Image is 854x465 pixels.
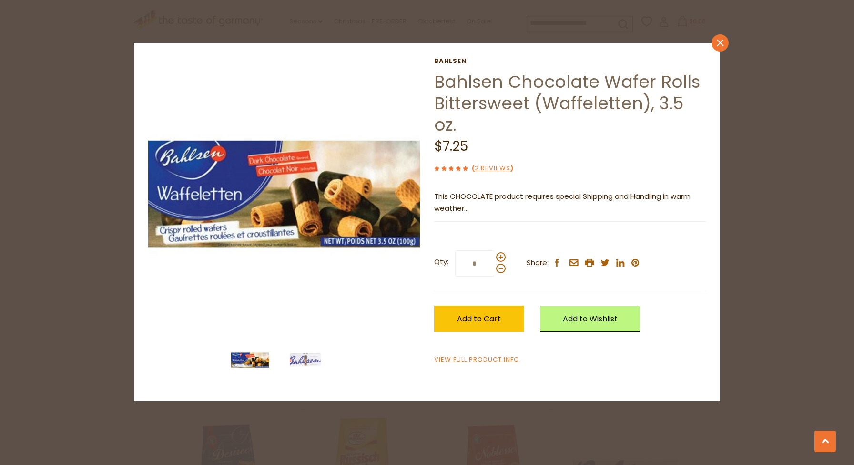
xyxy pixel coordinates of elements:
button: Add to Cart [434,306,524,332]
a: Bahlsen Chocolate Wafer Rolls Bittersweet (Waffeletten), 3.5 oz. [434,70,700,137]
p: This CHOCOLATE product requires special Shipping and Handling in warm weather [434,191,706,215]
span: $7.25 [434,137,468,155]
span: Add to Cart [457,313,501,324]
strong: Qty: [434,256,448,268]
img: Bahlsen Chocolate Wafer Rolls Bittersweet (Waffeletten) [231,341,269,379]
a: 2 Reviews [475,164,510,174]
a: Bahlsen [434,57,706,65]
span: Share: [527,257,549,269]
a: View Full Product Info [434,355,519,365]
a: Add to Wishlist [540,306,640,332]
img: Bahlsen Chocolate Wafer Rolls Bittersweet (Waffeletten) [148,57,420,330]
img: Bahlsen Chocolate Wafer Rolls Bittersweet (Waffeletten) [286,341,325,379]
input: Qty: [455,250,494,277]
span: ( ) [472,164,513,173]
